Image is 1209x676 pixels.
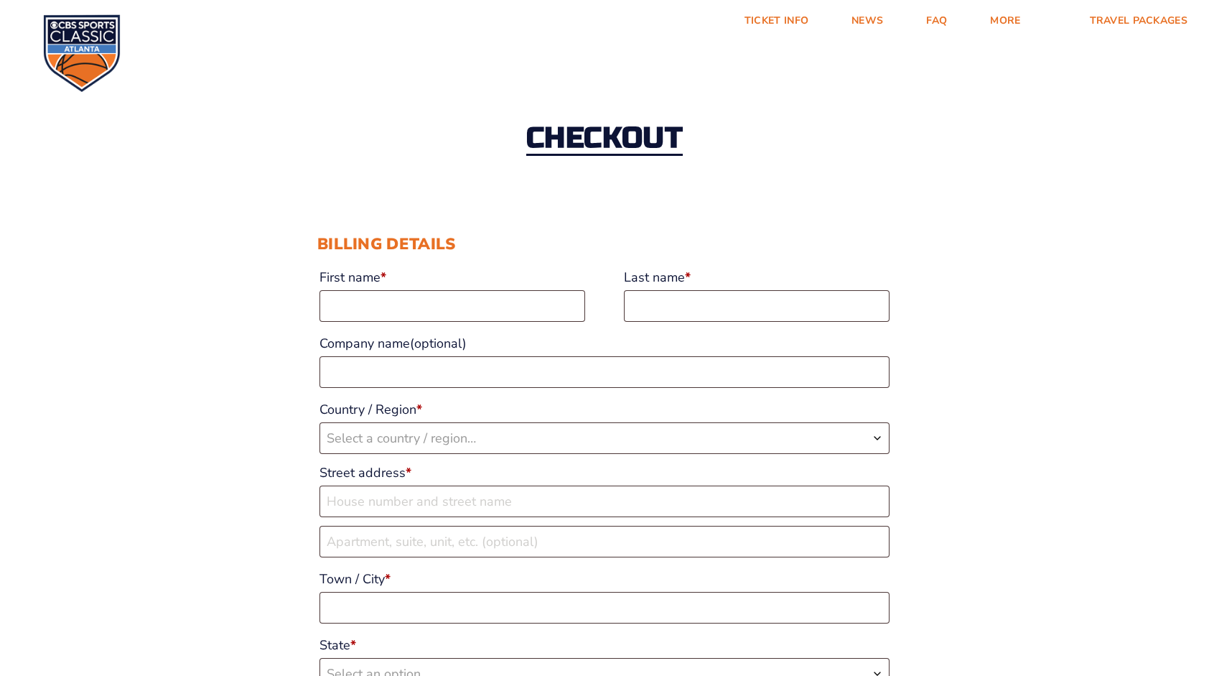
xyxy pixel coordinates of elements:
[526,124,683,156] h2: Checkout
[319,486,890,517] input: House number and street name
[410,335,467,352] span: (optional)
[319,632,890,658] label: State
[319,566,890,592] label: Town / City
[319,460,890,486] label: Street address
[319,330,890,356] label: Company name
[319,397,890,422] label: Country / Region
[319,422,890,454] span: Country / Region
[319,264,585,290] label: First name
[43,14,121,92] img: CBS Sports Classic
[319,526,890,557] input: Apartment, suite, unit, etc. (optional)
[317,235,892,254] h3: Billing details
[624,264,890,290] label: Last name
[327,430,476,447] span: Select a country / region…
